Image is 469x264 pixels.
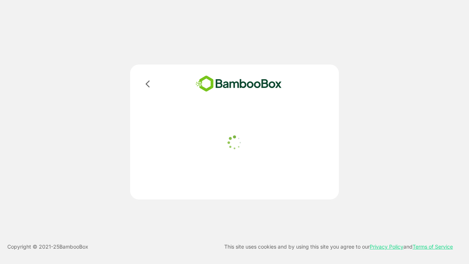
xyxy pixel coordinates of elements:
img: loader [225,133,244,152]
img: bamboobox [185,73,292,94]
a: Privacy Policy [370,243,403,250]
a: Terms of Service [413,243,453,250]
p: Copyright © 2021- 25 BambooBox [7,242,88,251]
p: This site uses cookies and by using this site you agree to our and [224,242,453,251]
